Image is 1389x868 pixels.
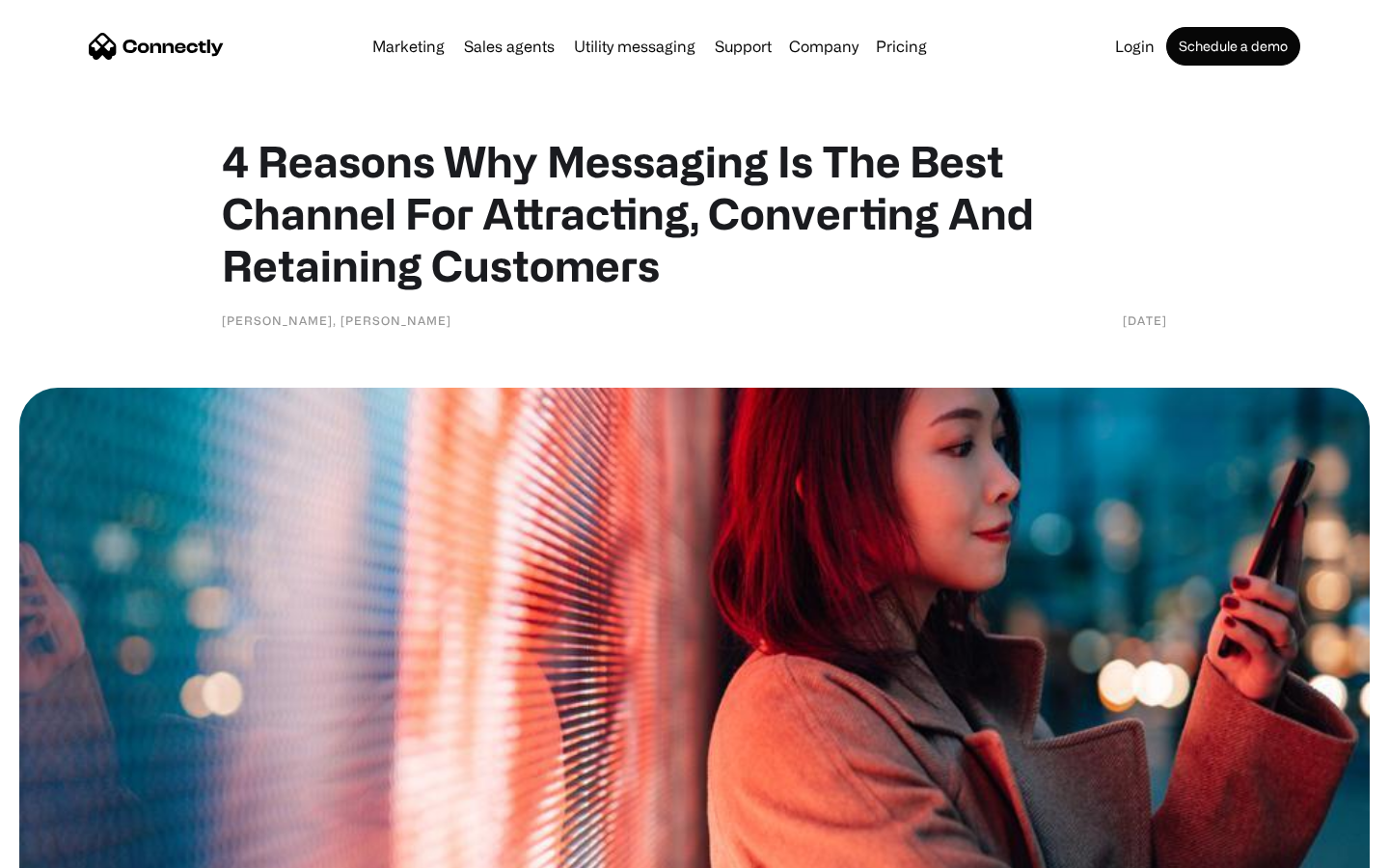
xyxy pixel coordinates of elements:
a: Pricing [868,39,935,54]
a: Schedule a demo [1166,27,1300,66]
a: Support [707,39,779,54]
h1: 4 Reasons Why Messaging Is The Best Channel For Attracting, Converting And Retaining Customers [222,135,1167,291]
div: [PERSON_NAME], [PERSON_NAME] [222,311,451,330]
aside: Language selected: English [19,834,116,861]
a: Marketing [365,39,452,54]
div: [DATE] [1123,311,1167,330]
a: Login [1107,39,1162,54]
div: Company [789,33,858,60]
a: Utility messaging [566,39,703,54]
a: Sales agents [456,39,562,54]
ul: Language list [39,834,116,861]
